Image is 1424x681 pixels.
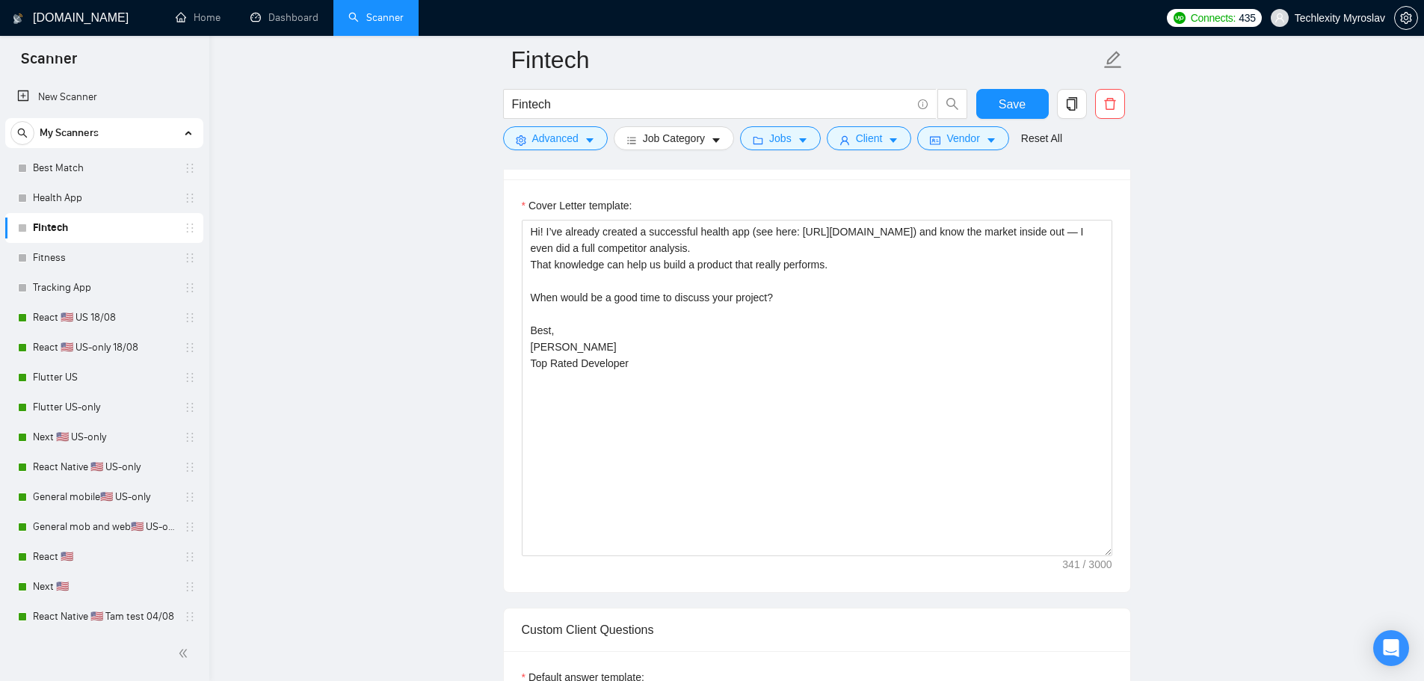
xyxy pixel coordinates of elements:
[976,89,1049,119] button: Save
[11,128,34,138] span: search
[184,431,196,443] span: holder
[511,41,1100,78] input: Scanner name...
[33,512,175,542] a: General mob and web🇺🇸 US-only - to be done
[522,220,1112,556] textarea: Cover Letter template:
[250,11,318,24] a: dashboardDashboard
[33,153,175,183] a: Best Match
[33,572,175,602] a: Next 🇺🇸
[512,95,911,114] input: Search Freelance Jobs...
[1096,97,1124,111] span: delete
[856,130,883,147] span: Client
[33,542,175,572] a: React 🇺🇸
[40,118,99,148] span: My Scanners
[1021,130,1062,147] a: Reset All
[5,82,203,112] li: New Scanner
[626,135,637,146] span: bars
[918,99,928,109] span: info-circle
[33,363,175,392] a: Flutter US
[643,130,705,147] span: Job Category
[33,422,175,452] a: Next 🇺🇸 US-only
[1373,630,1409,666] div: Open Intercom Messenger
[1174,12,1186,24] img: upwork-logo.png
[798,135,808,146] span: caret-down
[184,581,196,593] span: holder
[33,213,175,243] a: Fintech
[33,273,175,303] a: Tracking App
[1394,6,1418,30] button: setting
[184,372,196,383] span: holder
[1095,89,1125,119] button: delete
[937,89,967,119] button: search
[33,333,175,363] a: React 🇺🇸 US-only 18/08
[999,95,1026,114] span: Save
[585,135,595,146] span: caret-down
[1103,50,1123,70] span: edit
[33,303,175,333] a: React 🇺🇸 US 18/08
[516,135,526,146] span: setting
[178,646,193,661] span: double-left
[33,602,175,632] a: React Native 🇺🇸 Tam test 04/08
[184,401,196,413] span: holder
[522,197,632,214] label: Cover Letter template:
[1239,10,1255,26] span: 435
[184,611,196,623] span: holder
[184,162,196,174] span: holder
[946,130,979,147] span: Vendor
[532,130,579,147] span: Advanced
[17,82,191,112] a: New Scanner
[9,48,89,79] span: Scanner
[711,135,721,146] span: caret-down
[33,243,175,273] a: Fitness
[184,222,196,234] span: holder
[827,126,912,150] button: userClientcaret-down
[184,192,196,204] span: holder
[184,491,196,503] span: holder
[33,452,175,482] a: React Native 🇺🇸 US-only
[522,608,1112,651] div: Custom Client Questions
[1057,89,1087,119] button: copy
[13,7,23,31] img: logo
[888,135,899,146] span: caret-down
[1394,12,1418,24] a: setting
[986,135,996,146] span: caret-down
[753,135,763,146] span: folder
[10,121,34,145] button: search
[33,392,175,422] a: Flutter US-only
[184,461,196,473] span: holder
[740,126,821,150] button: folderJobscaret-down
[184,342,196,354] span: holder
[33,183,175,213] a: Health App
[184,551,196,563] span: holder
[176,11,221,24] a: homeHome
[614,126,734,150] button: barsJob Categorycaret-down
[769,130,792,147] span: Jobs
[839,135,850,146] span: user
[348,11,404,24] a: searchScanner
[184,521,196,533] span: holder
[503,126,608,150] button: settingAdvancedcaret-down
[1274,13,1285,23] span: user
[184,252,196,264] span: holder
[1395,12,1417,24] span: setting
[917,126,1008,150] button: idcardVendorcaret-down
[1191,10,1236,26] span: Connects:
[938,97,967,111] span: search
[930,135,940,146] span: idcard
[184,312,196,324] span: holder
[33,482,175,512] a: General mobile🇺🇸 US-only
[1058,97,1086,111] span: copy
[184,282,196,294] span: holder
